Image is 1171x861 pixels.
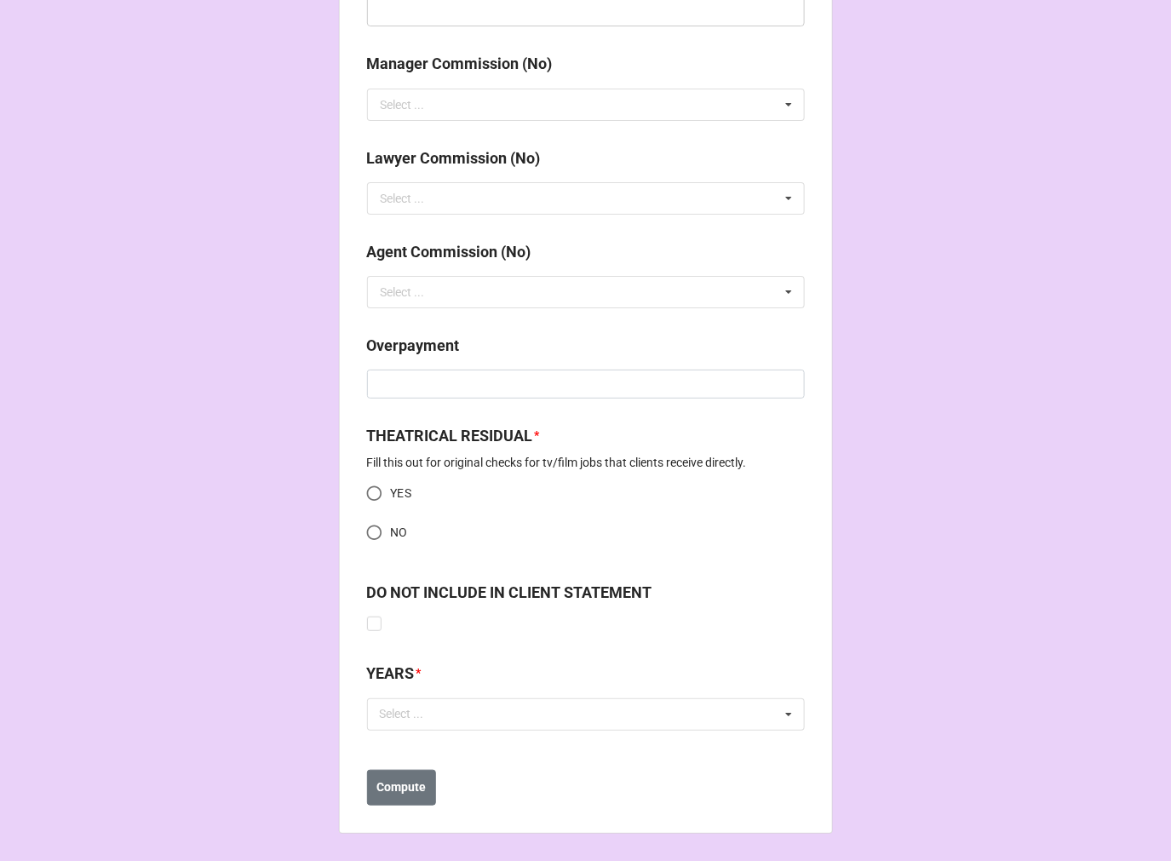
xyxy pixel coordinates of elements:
div: Select ... [381,286,425,298]
label: Overpayment [367,334,460,358]
div: Select ... [381,99,425,111]
p: Fill this out for original checks for tv/film jobs that clients receive directly. [367,454,805,471]
span: NO [391,524,408,542]
label: Lawyer Commission (No) [367,146,541,170]
span: YES [391,485,411,502]
div: Select ... [376,704,449,724]
label: Agent Commission (No) [367,240,531,264]
div: Select ... [381,192,425,204]
label: DO NOT INCLUDE IN CLIENT STATEMENT [367,581,652,605]
label: THEATRICAL RESIDUAL [367,424,533,448]
label: YEARS [367,662,415,686]
button: Compute [367,770,436,806]
b: Compute [376,778,426,796]
label: Manager Commission (No) [367,52,553,76]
